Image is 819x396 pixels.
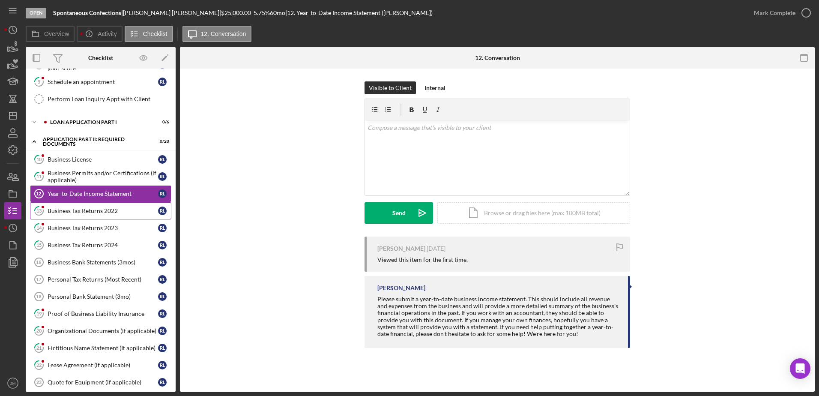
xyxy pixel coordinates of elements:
div: R L [158,207,167,215]
tspan: 14 [36,225,42,231]
div: Fictitious Name Statement (If applicable) [48,345,158,351]
a: 11Business Permits and/or Certifications (if applicable)RL [30,168,171,185]
tspan: 15 [36,242,42,248]
div: Viewed this item for the first time. [377,256,468,263]
a: 17Personal Tax Returns (Most Recent)RL [30,271,171,288]
div: Open [26,8,46,18]
a: 23Quote for Equipment (if applicable)RL [30,374,171,391]
div: Proof of Business Liability Insurance [48,310,158,317]
div: R L [158,344,167,352]
label: Checklist [143,30,167,37]
a: 10Business LicenseRL [30,151,171,168]
div: Checklist [88,54,113,61]
div: Business Tax Returns 2024 [48,242,158,249]
tspan: 19 [36,311,42,316]
tspan: 12 [36,191,41,196]
div: R L [158,292,167,301]
button: 12. Conversation [182,26,252,42]
a: 15Business Tax Returns 2024RL [30,237,171,254]
label: Activity [98,30,117,37]
tspan: 23 [36,380,42,385]
tspan: 5 [38,79,40,84]
div: Business Bank Statements (3mos) [48,259,158,266]
a: 14Business Tax Returns 2023RL [30,219,171,237]
a: 16Business Bank Statements (3mos)RL [30,254,171,271]
div: R L [158,258,167,267]
div: Schedule an appointment [48,78,158,85]
div: Personal Tax Returns (Most Recent) [48,276,158,283]
a: 5Schedule an appointmentRL [30,73,171,90]
div: Send [392,202,406,224]
div: R L [158,172,167,181]
button: Visible to Client [365,81,416,94]
div: Quote for Equipment (if applicable) [48,379,158,386]
div: R L [158,275,167,284]
div: Business Tax Returns 2023 [48,225,158,231]
a: 18Personal Bank Statement (3mo)RL [30,288,171,305]
tspan: 10 [36,156,42,162]
button: Send [365,202,433,224]
button: JM [4,375,21,392]
div: | 12. Year-to-Date Income Statement ([PERSON_NAME]) [285,9,433,16]
div: Year-to-Date Income Statement [48,190,158,197]
div: R L [158,378,167,387]
div: 5.75 % [254,9,270,16]
a: 22Lease Agreement (if applicable)RL [30,357,171,374]
button: Checklist [125,26,173,42]
div: Lease Agreement (if applicable) [48,362,158,369]
div: R L [158,361,167,369]
button: Internal [420,81,450,94]
div: Business Tax Returns 2022 [48,207,158,214]
div: [PERSON_NAME] [377,285,425,291]
tspan: 21 [36,345,42,351]
tspan: 20 [36,328,42,333]
label: 12. Conversation [201,30,246,37]
div: 0 / 20 [154,139,169,144]
div: | [53,9,123,16]
a: 21Fictitious Name Statement (If applicable)RL [30,339,171,357]
tspan: 13 [36,208,42,213]
div: R L [158,241,167,249]
button: Activity [77,26,122,42]
tspan: 16 [36,260,41,265]
button: Overview [26,26,75,42]
div: Mark Complete [754,4,795,21]
div: Open Intercom Messenger [790,358,810,379]
div: [PERSON_NAME] [377,245,425,252]
div: 0 / 6 [154,120,169,125]
div: Application Part II: Required Documents [43,137,148,147]
div: Please submit a year-to-date business income statement. This should include all revenue and expen... [377,296,619,337]
div: R L [158,189,167,198]
div: R L [158,327,167,335]
text: JM [10,381,16,386]
div: Perform Loan Inquiry Appt with Client [48,96,171,102]
time: 2025-08-27 18:56 [427,245,445,252]
button: Mark Complete [745,4,815,21]
div: Loan Application Part I [50,120,148,125]
a: 19Proof of Business Liability InsuranceRL [30,305,171,322]
div: [PERSON_NAME] [PERSON_NAME] | [123,9,221,16]
div: 12. Conversation [475,54,520,61]
b: Spontaneous Confections [53,9,121,16]
div: R L [158,78,167,86]
a: 20Organizational Documents (if applicable)RL [30,322,171,339]
div: Visible to Client [369,81,412,94]
tspan: 18 [36,294,41,299]
tspan: 17 [36,277,41,282]
div: $25,000.00 [221,9,254,16]
div: R L [158,309,167,318]
div: Business License [48,156,158,163]
div: Business Permits and/or Certifications (if applicable) [48,170,158,183]
tspan: 11 [36,174,42,179]
div: Internal [424,81,445,94]
a: 12Year-to-Date Income StatementRL [30,185,171,202]
a: 13Business Tax Returns 2022RL [30,202,171,219]
a: Perform Loan Inquiry Appt with Client [30,90,171,108]
div: R L [158,155,167,164]
label: Overview [44,30,69,37]
div: 60 mo [270,9,285,16]
tspan: 22 [36,362,42,368]
div: Personal Bank Statement (3mo) [48,293,158,300]
div: Organizational Documents (if applicable) [48,327,158,334]
div: R L [158,224,167,232]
